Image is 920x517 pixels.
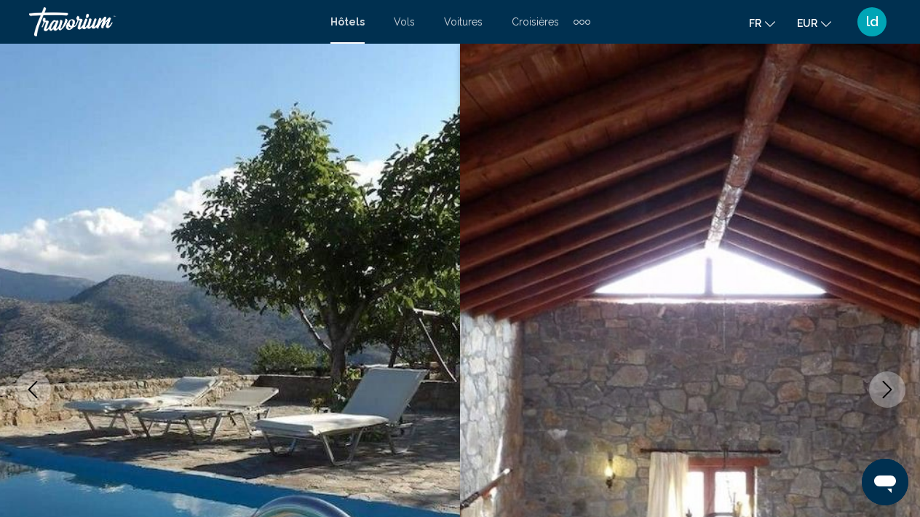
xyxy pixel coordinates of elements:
button: Change language [749,12,775,33]
a: Voitures [444,16,483,28]
button: Change currency [797,12,831,33]
span: EUR [797,17,817,29]
button: User Menu [853,7,891,37]
span: fr [749,17,761,29]
button: Extra navigation items [574,10,590,33]
iframe: Bouton de lancement de la fenêtre de messagerie [862,459,908,505]
span: ld [866,15,879,29]
a: Hôtels [330,16,365,28]
button: Next image [869,371,905,408]
a: Vols [394,16,415,28]
button: Previous image [15,371,51,408]
a: Travorium [29,7,316,36]
a: Croisières [512,16,559,28]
